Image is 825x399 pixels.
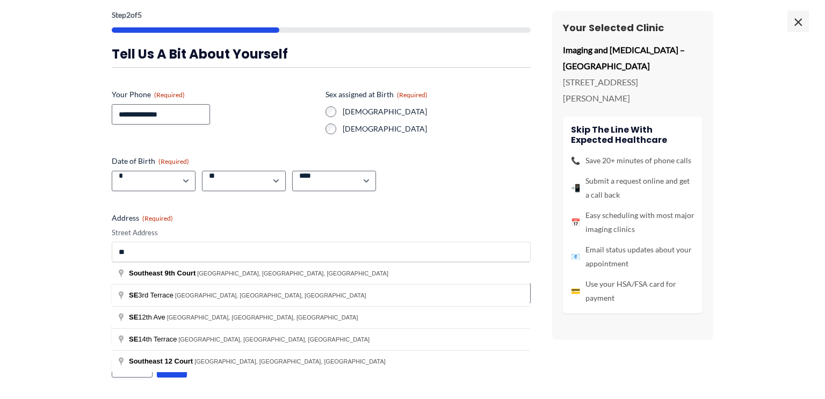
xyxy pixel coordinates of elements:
[563,42,703,74] p: Imaging and [MEDICAL_DATA] – [GEOGRAPHIC_DATA]
[158,157,189,165] span: (Required)
[112,228,531,238] label: Street Address
[129,291,138,299] span: SE
[571,125,694,145] h4: Skip the line with Expected Healthcare
[571,215,580,229] span: 📅
[571,277,694,305] li: Use your HSA/FSA card for payment
[178,336,370,343] span: [GEOGRAPHIC_DATA], [GEOGRAPHIC_DATA], [GEOGRAPHIC_DATA]
[571,208,694,236] li: Easy scheduling with most major imaging clinics
[571,284,580,298] span: 💳
[137,10,142,19] span: 5
[197,270,388,277] span: [GEOGRAPHIC_DATA], [GEOGRAPHIC_DATA], [GEOGRAPHIC_DATA]
[397,91,428,99] span: (Required)
[787,11,809,32] span: ×
[129,335,138,343] span: SE
[112,46,531,62] h3: Tell us a bit about yourself
[112,156,189,166] legend: Date of Birth
[129,335,178,343] span: 14th Terrace
[129,357,193,365] span: Southeast 12 Court
[167,314,358,321] span: [GEOGRAPHIC_DATA], [GEOGRAPHIC_DATA], [GEOGRAPHIC_DATA]
[571,243,694,271] li: Email status updates about your appointment
[571,250,580,264] span: 📧
[563,21,703,34] h3: Your Selected Clinic
[142,214,173,222] span: (Required)
[126,10,131,19] span: 2
[112,89,317,100] label: Your Phone
[571,181,580,195] span: 📲
[129,291,175,299] span: 3rd Terrace
[112,11,531,19] p: Step of
[175,292,366,299] span: [GEOGRAPHIC_DATA], [GEOGRAPHIC_DATA], [GEOGRAPHIC_DATA]
[112,213,173,223] legend: Address
[571,174,694,202] li: Submit a request online and get a call back
[343,124,531,134] label: [DEMOGRAPHIC_DATA]
[343,106,531,117] label: [DEMOGRAPHIC_DATA]
[129,313,167,321] span: 12th Ave
[129,269,196,277] span: Southeast 9th Court
[194,358,386,365] span: [GEOGRAPHIC_DATA], [GEOGRAPHIC_DATA], [GEOGRAPHIC_DATA]
[129,313,138,321] span: SE
[571,154,580,168] span: 📞
[154,91,185,99] span: (Required)
[571,154,694,168] li: Save 20+ minutes of phone calls
[563,74,703,106] p: [STREET_ADDRESS][PERSON_NAME]
[325,89,428,100] legend: Sex assigned at Birth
